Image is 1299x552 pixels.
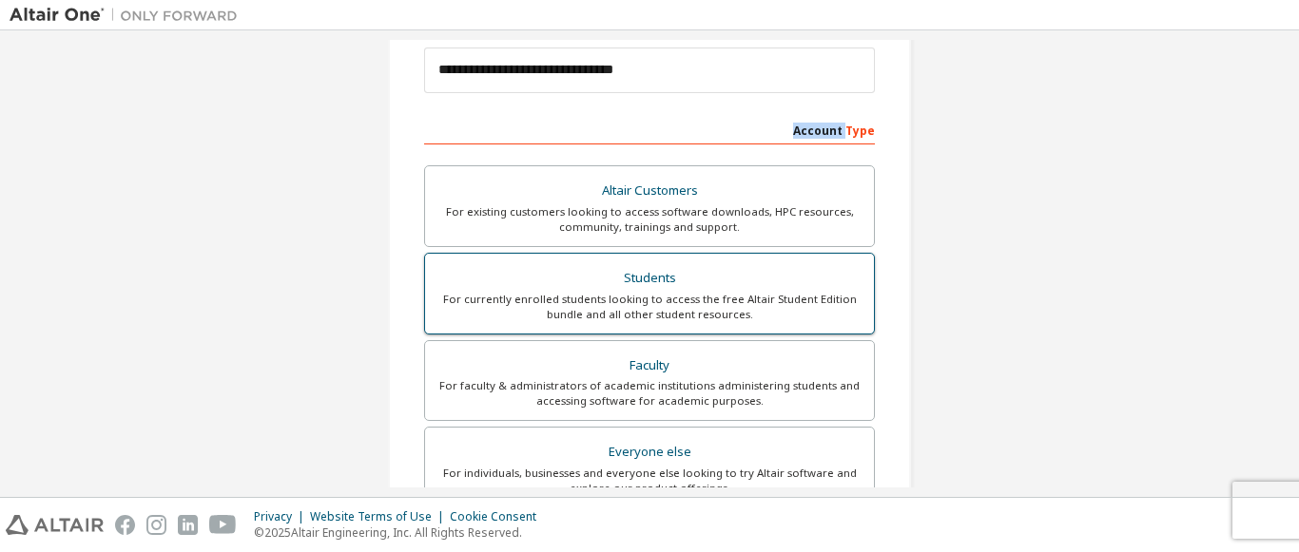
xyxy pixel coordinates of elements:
img: youtube.svg [209,515,237,535]
div: Account Type [424,114,875,144]
img: facebook.svg [115,515,135,535]
div: Altair Customers [436,178,863,204]
div: Faculty [436,352,863,379]
div: For individuals, businesses and everyone else looking to try Altair software and explore our prod... [436,466,863,496]
div: Cookie Consent [450,509,548,524]
div: Everyone else [436,439,863,466]
div: Students [436,265,863,292]
p: © 2025 Altair Engineering, Inc. All Rights Reserved. [254,524,548,541]
img: altair_logo.svg [6,515,104,535]
div: For currently enrolled students looking to access the free Altair Student Edition bundle and all ... [436,292,863,322]
img: linkedin.svg [178,515,198,535]
div: For faculty & administrators of academic institutions administering students and accessing softwa... [436,378,863,409]
img: instagram.svg [146,515,166,535]
img: Altair One [10,6,247,25]
div: For existing customers looking to access software downloads, HPC resources, community, trainings ... [436,204,863,235]
div: Website Terms of Use [310,509,450,524]
div: Privacy [254,509,310,524]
